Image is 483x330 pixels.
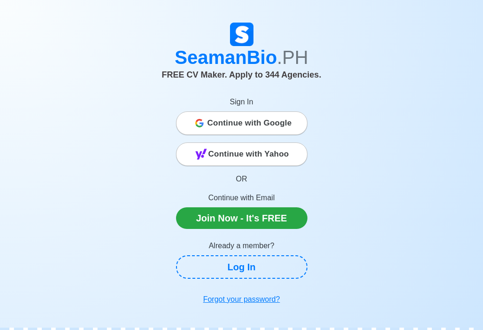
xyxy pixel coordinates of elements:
span: Continue with Google [207,114,292,133]
span: .PH [277,47,308,68]
u: Forgot your password? [203,295,280,303]
a: Join Now - It's FREE [176,207,307,229]
span: Continue with Yahoo [208,145,289,164]
p: OR [176,173,307,185]
img: Logo [230,23,253,46]
button: Continue with Google [176,111,307,135]
p: Sign In [176,96,307,108]
a: Forgot your password? [176,290,307,309]
p: Continue with Email [176,192,307,204]
span: FREE CV Maker. Apply to 344 Agencies. [162,70,322,79]
a: Log In [176,255,307,279]
p: Already a member? [176,240,307,251]
button: Continue with Yahoo [176,142,307,166]
h1: SeamanBio [23,46,460,69]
